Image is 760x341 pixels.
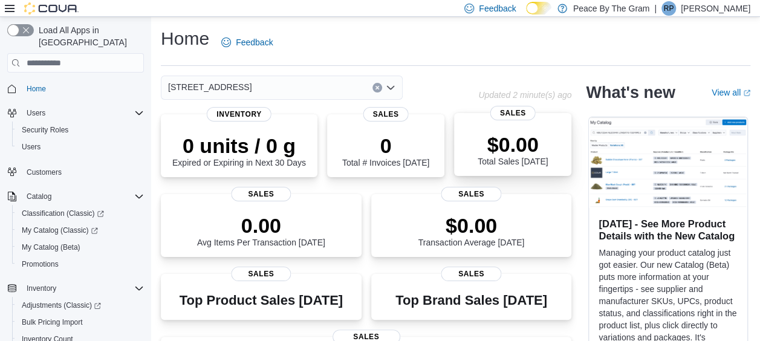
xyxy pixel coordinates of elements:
p: [PERSON_NAME] [681,1,750,16]
span: Sales [490,106,536,120]
h3: Top Brand Sales [DATE] [395,293,547,308]
button: Catalog [22,189,56,204]
a: Adjustments (Classic) [12,297,149,314]
span: My Catalog (Classic) [22,226,98,235]
a: Bulk Pricing Import [17,315,88,330]
div: Total Sales [DATE] [478,132,548,166]
span: Inventory [207,107,271,122]
a: My Catalog (Beta) [17,240,85,255]
span: Bulk Pricing Import [17,315,144,330]
span: Home [27,84,46,94]
p: 0.00 [197,213,325,238]
h1: Home [161,27,209,51]
a: My Catalog (Classic) [12,222,149,239]
span: Security Roles [22,125,68,135]
a: My Catalog (Classic) [17,223,103,238]
button: Users [2,105,149,122]
a: Promotions [17,257,63,271]
span: Customers [27,167,62,177]
span: Adjustments (Classic) [17,298,144,313]
button: Users [22,106,50,120]
a: Customers [22,165,67,180]
div: Avg Items Per Transaction [DATE] [197,213,325,247]
a: Classification (Classic) [12,205,149,222]
button: Inventory [2,280,149,297]
svg: External link [743,89,750,97]
h3: Top Product Sales [DATE] [180,293,343,308]
button: Users [12,138,149,155]
span: Inventory [27,284,56,293]
span: Promotions [17,257,144,271]
span: Users [22,142,41,152]
p: $0.00 [418,213,525,238]
span: My Catalog (Beta) [17,240,144,255]
span: Promotions [22,259,59,269]
p: $0.00 [478,132,548,157]
button: Customers [2,163,149,180]
span: Load All Apps in [GEOGRAPHIC_DATA] [34,24,144,48]
span: Users [17,140,144,154]
img: Cova [24,2,79,15]
button: My Catalog (Beta) [12,239,149,256]
span: My Catalog (Classic) [17,223,144,238]
p: 0 units / 0 g [172,134,306,158]
button: Clear input [372,83,382,93]
span: Feedback [236,36,273,48]
div: Expired or Expiring in Next 30 Days [172,134,306,167]
button: Open list of options [386,83,395,93]
span: Classification (Classic) [17,206,144,221]
a: View allExternal link [712,88,750,97]
div: Transaction Average [DATE] [418,213,525,247]
span: Security Roles [17,123,144,137]
button: Home [2,80,149,97]
span: Bulk Pricing Import [22,317,83,327]
h3: [DATE] - See More Product Details with the New Catalog [599,218,738,242]
span: Sales [231,267,291,281]
p: Updated 2 minute(s) ago [478,90,571,100]
a: Home [22,82,51,96]
span: Users [22,106,144,120]
button: Catalog [2,188,149,205]
button: Bulk Pricing Import [12,314,149,331]
span: Sales [441,267,501,281]
span: Customers [22,164,144,179]
span: Sales [441,187,501,201]
span: Sales [231,187,291,201]
a: Users [17,140,45,154]
span: Feedback [479,2,516,15]
span: Adjustments (Classic) [22,300,101,310]
p: | [654,1,657,16]
div: Rob Pranger [661,1,676,16]
p: 0 [342,134,429,158]
a: Classification (Classic) [17,206,109,221]
input: Dark Mode [526,2,551,15]
span: Sales [363,107,409,122]
span: RP [664,1,674,16]
a: Adjustments (Classic) [17,298,106,313]
button: Security Roles [12,122,149,138]
span: Users [27,108,45,118]
a: Security Roles [17,123,73,137]
span: Classification (Classic) [22,209,104,218]
span: Catalog [22,189,144,204]
a: Feedback [216,30,278,54]
h2: What's new [586,83,675,102]
span: Catalog [27,192,51,201]
span: Inventory [22,281,144,296]
button: Inventory [22,281,61,296]
div: Total # Invoices [DATE] [342,134,429,167]
span: [STREET_ADDRESS] [168,80,252,94]
span: My Catalog (Beta) [22,242,80,252]
button: Promotions [12,256,149,273]
p: Peace By The Gram [573,1,650,16]
span: Home [22,81,144,96]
